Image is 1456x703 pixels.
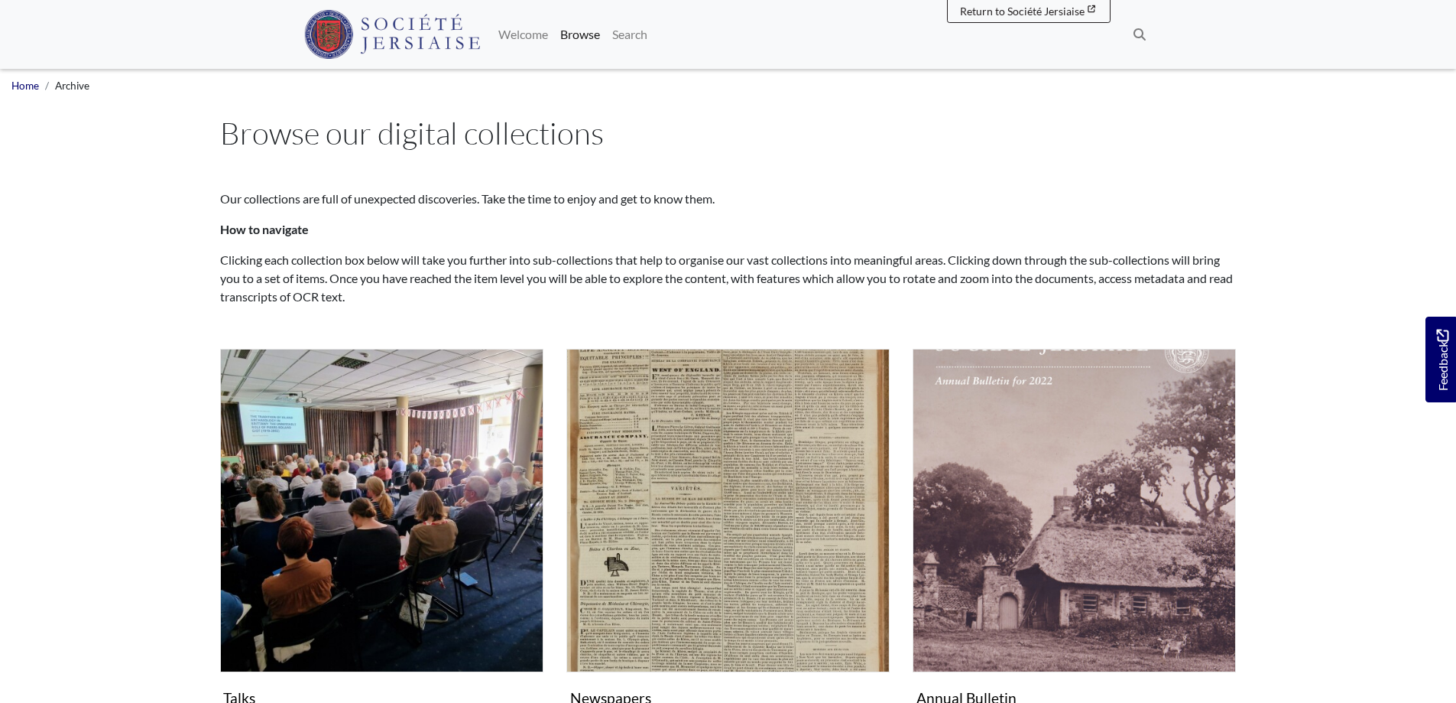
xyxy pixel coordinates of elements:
a: Would you like to provide feedback? [1425,317,1456,402]
a: Home [11,80,39,92]
a: Welcome [492,19,554,50]
img: Annual Bulletin [913,349,1236,672]
a: Browse [554,19,606,50]
a: Société Jersiaise logo [304,6,481,63]
img: Société Jersiaise [304,10,481,59]
a: Search [606,19,653,50]
img: Newspapers [566,349,890,672]
h1: Browse our digital collections [220,115,1237,151]
span: Feedback [1433,329,1451,391]
p: Clicking each collection box below will take you further into sub-collections that help to organi... [220,251,1237,306]
span: Return to Société Jersiaise [960,5,1085,18]
p: Our collections are full of unexpected discoveries. Take the time to enjoy and get to know them. [220,190,1237,208]
span: Archive [55,80,89,92]
strong: How to navigate [220,222,309,236]
img: Talks [220,349,543,672]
